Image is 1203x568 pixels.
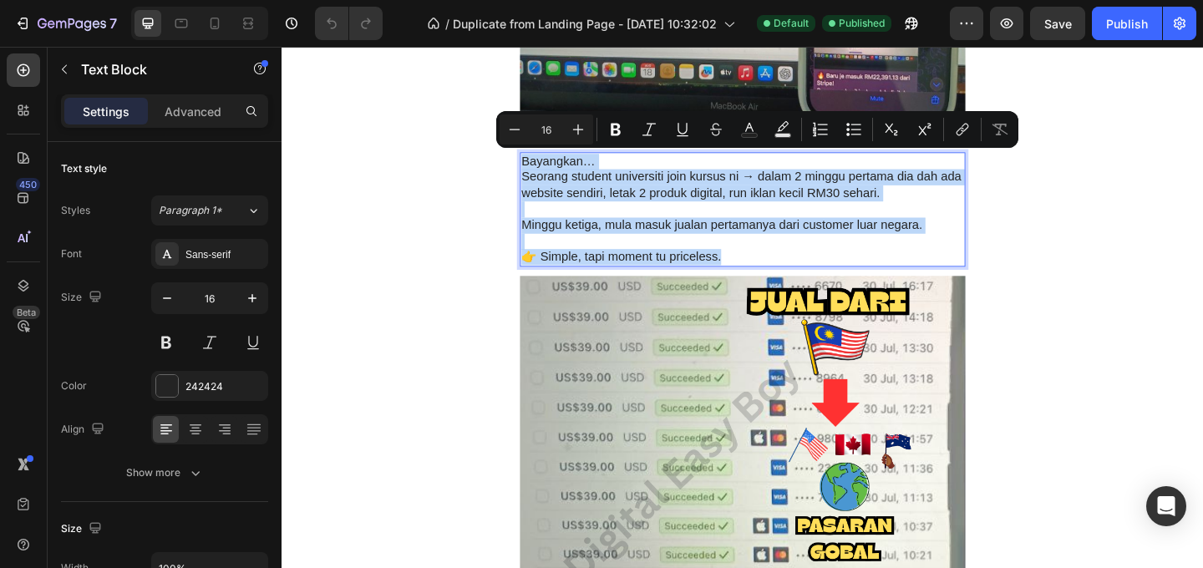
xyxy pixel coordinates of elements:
[165,103,221,120] p: Advanced
[61,203,90,218] div: Styles
[1030,7,1085,40] button: Save
[1044,17,1072,31] span: Save
[1146,486,1186,526] div: Open Intercom Messenger
[109,13,117,33] p: 7
[61,287,105,309] div: Size
[185,247,264,262] div: Sans-serif
[839,16,885,31] span: Published
[445,15,449,33] span: /
[1106,15,1148,33] div: Publish
[61,161,107,176] div: Text style
[7,7,124,40] button: 7
[61,246,82,261] div: Font
[774,16,809,31] span: Default
[61,418,108,441] div: Align
[61,518,105,540] div: Size
[61,378,87,393] div: Color
[315,7,383,40] div: Undo/Redo
[61,458,268,488] button: Show more
[16,178,40,191] div: 450
[13,306,40,319] div: Beta
[282,47,1203,568] iframe: Design area
[453,15,717,33] span: Duplicate from Landing Page - [DATE] 10:32:02
[496,111,1018,148] div: Editor contextual toolbar
[1092,7,1162,40] button: Publish
[126,464,204,481] div: Show more
[151,195,268,226] button: Paragraph 1*
[185,379,264,394] div: 242424
[159,203,222,218] span: Paragraph 1*
[81,59,223,79] p: Text Block
[83,103,129,120] p: Settings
